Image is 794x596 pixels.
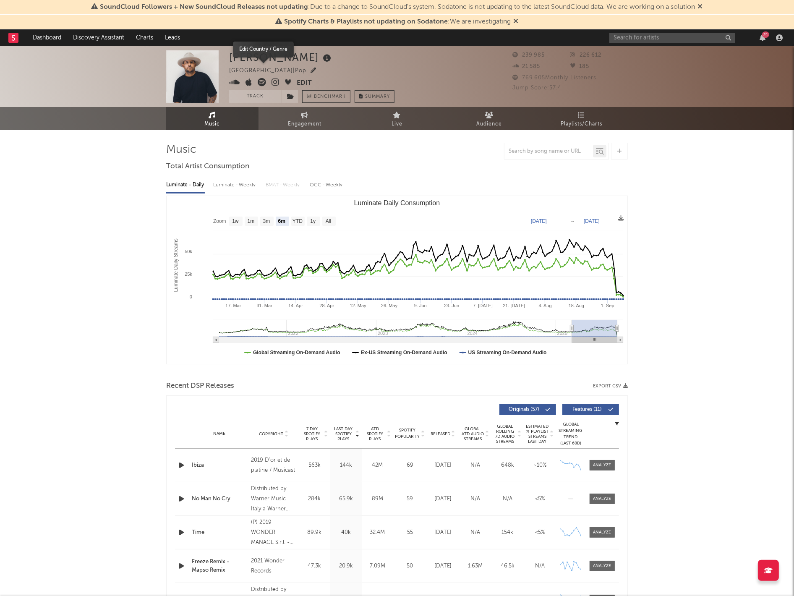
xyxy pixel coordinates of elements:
[461,528,489,537] div: N/A
[760,34,765,41] button: 21
[570,218,575,224] text: →
[494,562,522,570] div: 46.5k
[326,219,331,225] text: All
[213,178,257,192] div: Luminate - Weekly
[593,384,628,389] button: Export CSV
[297,78,312,89] button: Edit
[494,495,522,503] div: N/A
[395,562,425,570] div: 50
[512,52,545,58] span: 239 985
[431,431,450,437] span: Released
[192,431,247,437] div: Name
[130,29,159,46] a: Charts
[512,75,596,81] span: 769 605 Monthly Listeners
[229,90,282,103] button: Track
[514,18,519,25] span: Dismiss
[429,461,457,470] div: [DATE]
[461,426,484,442] span: Global ATD Audio Streams
[213,219,226,225] text: Zoom
[159,29,186,46] a: Leads
[364,426,386,442] span: ATD Spotify Plays
[332,495,360,503] div: 65.9k
[461,562,489,570] div: 1.63M
[354,199,440,207] text: Luminate Daily Consumption
[351,107,443,130] a: Live
[248,219,255,225] text: 1m
[288,303,303,308] text: 14. Apr
[395,461,425,470] div: 69
[395,427,420,440] span: Spotify Popularity
[698,4,703,10] span: Dismiss
[332,562,360,570] div: 20.9k
[584,218,600,224] text: [DATE]
[232,219,239,225] text: 1w
[259,107,351,130] a: Engagement
[505,407,543,412] span: Originals ( 57 )
[531,218,547,224] text: [DATE]
[251,518,297,548] div: (P) 2019 WONDER MANAGE S.r.l. - distributed by Sony Music Entertainment Italy S.p.A.
[361,350,447,356] text: Ex-US Streaming On-Demand Audio
[251,556,297,576] div: 2021 Wonder Records
[526,495,554,503] div: <5%
[364,528,391,537] div: 32.4M
[301,461,328,470] div: 563k
[185,249,192,254] text: 50k
[192,528,247,537] a: Time
[67,29,130,46] a: Discovery Assistant
[526,461,554,470] div: ~ 10 %
[526,424,549,444] span: Estimated % Playlist Streams Last Day
[288,119,321,129] span: Engagement
[444,303,459,308] text: 23. Jun
[429,495,457,503] div: [DATE]
[332,461,360,470] div: 144k
[251,455,297,476] div: 2019 D'or et de platine / Musicast
[285,18,511,25] span: : We are investigating
[256,303,272,308] text: 31. Mar
[365,94,390,99] span: Summary
[310,219,316,225] text: 1y
[332,426,355,442] span: Last Day Spotify Plays
[100,4,308,10] span: SoundCloud Followers + New SoundCloud Releases not updating
[558,421,583,447] div: Global Streaming Trend (Last 60D)
[350,303,367,308] text: 12. May
[535,107,628,130] a: Playlists/Charts
[443,107,535,130] a: Audience
[539,303,552,308] text: 4. Aug
[570,52,602,58] span: 226 612
[332,528,360,537] div: 40k
[503,303,525,308] text: 21. [DATE]
[494,424,517,444] span: Global Rolling 7D Audio Streams
[561,119,603,129] span: Playlists/Charts
[301,528,328,537] div: 89.9k
[526,528,554,537] div: <5%
[429,528,457,537] div: [DATE]
[278,219,285,225] text: 6m
[190,294,192,299] text: 0
[192,495,247,503] div: No Man No Cry
[504,148,593,155] input: Search by song name or URL
[429,562,457,570] div: [DATE]
[229,50,333,64] div: [PERSON_NAME]
[263,219,270,225] text: 3m
[601,303,614,308] text: 1. Sep
[192,558,247,574] div: Freeze Remix - Mapso Remix
[225,303,241,308] text: 17. Mar
[364,495,391,503] div: 89M
[100,4,695,10] span: : Due to a change to SoundCloud's system, Sodatone is not updating to the latest SoundCloud data....
[259,431,283,437] span: Copyright
[310,178,343,192] div: OCC - Weekly
[364,461,391,470] div: 42M
[355,90,394,103] button: Summary
[570,64,590,69] span: 185
[173,238,179,292] text: Luminate Daily Streams
[192,461,247,470] a: Ibiza
[302,90,350,103] a: Benchmark
[512,64,540,69] span: 21 585
[569,303,584,308] text: 18. Aug
[494,528,522,537] div: 154k
[301,426,323,442] span: 7 Day Spotify Plays
[364,562,391,570] div: 7.09M
[301,495,328,503] div: 284k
